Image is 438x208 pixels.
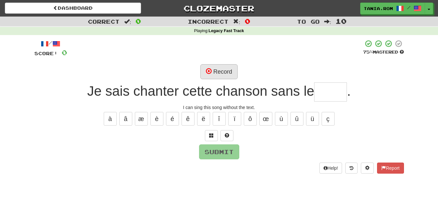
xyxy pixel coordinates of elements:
span: 10 [336,17,347,25]
span: Correct [88,18,120,25]
button: û [290,112,303,126]
button: Record [200,64,238,79]
button: ç [322,112,335,126]
a: Dashboard [5,3,141,14]
button: ô [244,112,257,126]
button: Report [377,163,404,174]
strong: Legacy Fast Track [208,29,244,33]
div: / [34,40,67,48]
button: â [119,112,132,126]
a: Clozemaster [151,3,287,14]
button: œ [259,112,272,126]
span: Score: [34,51,58,56]
button: Round history (alt+y) [345,163,358,174]
a: Tania.rom / [360,3,425,14]
button: ü [306,112,319,126]
button: æ [135,112,148,126]
span: To go [297,18,320,25]
button: Switch sentence to multiple choice alt+p [205,130,218,141]
button: é [166,112,179,126]
button: ù [275,112,288,126]
span: : [233,19,240,24]
button: î [213,112,226,126]
span: Je sais chanter cette chanson sans le [87,83,314,99]
span: 0 [136,17,141,25]
button: ï [228,112,241,126]
span: : [124,19,131,24]
button: ê [182,112,195,126]
span: 0 [62,48,67,56]
span: 0 [245,17,250,25]
span: / [407,5,410,10]
span: : [324,19,331,24]
button: Help! [319,163,342,174]
button: ë [197,112,210,126]
button: à [104,112,117,126]
button: Submit [199,144,239,159]
div: I can sing this song without the text. [34,104,404,111]
button: Single letter hint - you only get 1 per sentence and score half the points! alt+h [220,130,233,141]
span: . [347,83,351,99]
span: Incorrect [188,18,229,25]
span: 75 % [363,49,373,55]
div: Mastered [363,49,404,55]
span: Tania.rom [364,6,393,11]
button: è [150,112,163,126]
